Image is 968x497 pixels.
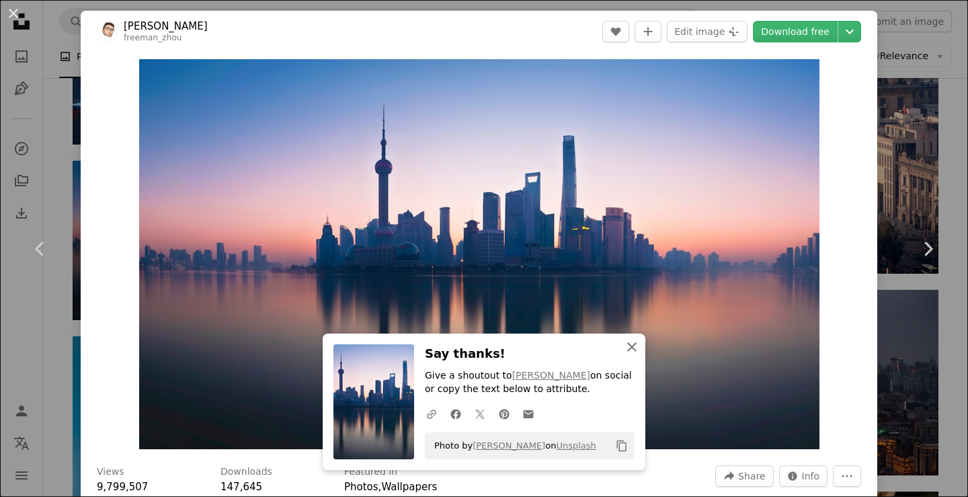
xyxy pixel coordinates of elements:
span: 9,799,507 [97,481,148,493]
a: [PERSON_NAME] [124,20,208,33]
a: Photos [344,481,378,493]
button: Zoom in on this image [139,59,819,449]
button: Copy to clipboard [610,434,633,457]
a: Share on Pinterest [492,400,516,427]
img: black and blue wooden table [139,59,819,449]
h3: Views [97,465,124,479]
a: Share over email [516,400,540,427]
p: Give a shoutout to on social or copy the text below to attribute. [425,369,635,396]
h3: Featured in [344,465,397,479]
button: More Actions [833,465,861,487]
a: Share on Twitter [468,400,492,427]
a: Unsplash [556,441,596,451]
h3: Downloads [220,465,272,479]
button: Edit image [667,21,748,42]
button: Share this image [715,465,773,487]
button: Stats about this image [779,465,828,487]
a: freeman_zhou [124,33,182,42]
a: Download free [753,21,838,42]
a: [PERSON_NAME] [473,441,545,451]
button: Choose download size [838,21,861,42]
button: Add to Collection [635,21,661,42]
img: Go to Freeman Zhou's profile [97,21,118,42]
span: 147,645 [220,481,262,493]
span: Share [738,466,765,486]
a: Wallpapers [381,481,437,493]
span: Photo by on [428,435,596,457]
a: Next [887,184,968,313]
a: Share on Facebook [444,400,468,427]
button: Like [602,21,629,42]
span: , [378,481,382,493]
span: Info [802,466,820,486]
h3: Say thanks! [425,344,635,364]
a: [PERSON_NAME] [512,370,590,381]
